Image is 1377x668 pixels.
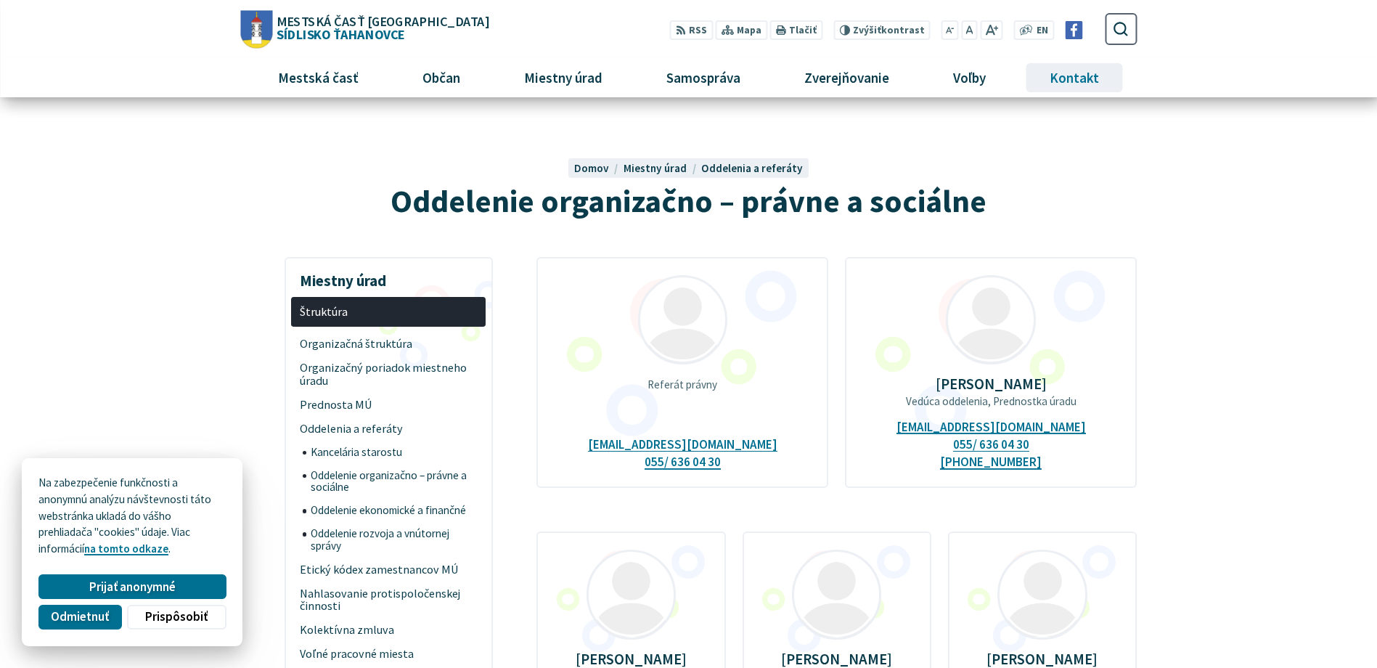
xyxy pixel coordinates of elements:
a: Miestny úrad [497,58,629,97]
p: [PERSON_NAME] [560,651,703,667]
button: Odmietnuť [38,605,121,630]
button: Zvýšiťkontrast [833,20,930,40]
span: Oddelenia a referáty [300,417,478,441]
a: 055/ 636 04 30 [645,455,721,470]
img: Prejsť na Facebook stránku [1065,21,1083,39]
a: Občan [396,58,486,97]
span: EN [1037,23,1048,38]
a: RSS [670,20,713,40]
span: Oddelenie ekonomické a finančné [311,500,478,523]
h3: Miestny úrad [291,261,486,292]
a: Miestny úrad [624,161,701,175]
span: Sídlisko Ťahanovce [272,15,489,41]
a: Oddelenie ekonomické a finančné [303,500,486,523]
a: Kontakt [1023,58,1126,97]
span: Štruktúra [300,300,478,324]
a: Zverejňovanie [778,58,916,97]
span: Kancelária starostu [311,441,478,464]
a: Etický kódex zamestnancov MÚ [291,558,486,582]
a: Organizačná štruktúra [291,332,486,356]
a: [EMAIL_ADDRESS][DOMAIN_NAME] [588,437,777,452]
span: RSS [689,23,707,38]
a: Organizačný poriadok miestneho úradu [291,356,486,393]
a: Mestská časť [251,58,385,97]
p: [PERSON_NAME] [766,651,908,667]
span: Miestny úrad [624,161,687,175]
a: Kancelária starostu [303,441,486,464]
a: Kolektívna zmluva [291,619,486,643]
a: Nahlasovanie protispoločenskej činnosti [291,582,486,619]
p: [PERSON_NAME] [869,375,1114,392]
a: Oddelenia a referáty [291,417,486,441]
span: Organizačná štruktúra [300,332,478,356]
a: [PHONE_NUMBER] [940,455,1042,470]
button: Zväčšiť veľkosť písma [980,20,1002,40]
span: Prijať anonymné [89,579,176,595]
span: Zverejňovanie [799,58,895,97]
a: Voľné pracovné miesta [291,643,486,667]
p: Na zabezpečenie funkčnosti a anonymnú analýzu návštevnosti táto webstránka ukladá do vášho prehli... [38,475,226,558]
span: Nahlasovanie protispoločenskej činnosti [300,582,478,619]
span: Samospráva [661,58,745,97]
span: Prednosta MÚ [300,393,478,417]
img: Prejsť na domovskú stránku [240,10,272,48]
a: Prednosta MÚ [291,393,486,417]
button: Tlačiť [770,20,822,40]
span: Zvýšiť [853,24,881,36]
a: Logo Sídlisko Ťahanovce, prejsť na domovskú stránku. [240,10,489,48]
a: Samospráva [640,58,767,97]
span: Kolektívna zmluva [300,619,478,643]
span: Občan [417,58,465,97]
a: Mapa [716,20,767,40]
a: EN [1033,23,1053,38]
span: Organizačný poriadok miestneho úradu [300,356,478,393]
a: 055/ 636 04 30 [953,437,1029,452]
a: Štruktúra [291,297,486,327]
span: Odmietnuť [51,609,109,624]
button: Prispôsobiť [127,605,226,630]
span: Prispôsobiť [145,609,208,624]
p: Referát právny [560,378,805,391]
span: Mapa [737,23,761,38]
a: Oddelenie organizačno – právne a sociálne [303,464,486,500]
a: Oddelenie rozvoja a vnútornej správy [303,522,486,558]
span: Domov [574,161,609,175]
button: Nastaviť pôvodnú veľkosť písma [961,20,977,40]
span: kontrast [853,25,925,36]
span: Oddelenie organizačno – právne a sociálne [311,464,478,500]
a: Oddelenia a referáty [701,161,803,175]
span: Voľné pracovné miesta [300,643,478,667]
span: Mestská časť [272,58,364,97]
span: Tlačiť [789,25,817,36]
button: Prijať anonymné [38,574,226,599]
button: Zmenšiť veľkosť písma [941,20,959,40]
span: Etický kódex zamestnancov MÚ [300,558,478,582]
span: Mestská časť [GEOGRAPHIC_DATA] [277,15,489,28]
span: Kontakt [1045,58,1105,97]
a: Domov [574,161,624,175]
span: Voľby [948,58,992,97]
span: Oddelenie organizačno – právne a sociálne [391,181,986,221]
a: [EMAIL_ADDRESS][DOMAIN_NAME] [896,420,1086,435]
p: Vedúca oddelenia, Prednostka úradu [869,395,1114,408]
p: [PERSON_NAME] [971,651,1114,667]
span: Miestny úrad [518,58,608,97]
span: Oddelenie rozvoja a vnútornej správy [311,522,478,558]
a: na tomto odkaze [84,542,168,555]
a: Voľby [927,58,1013,97]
